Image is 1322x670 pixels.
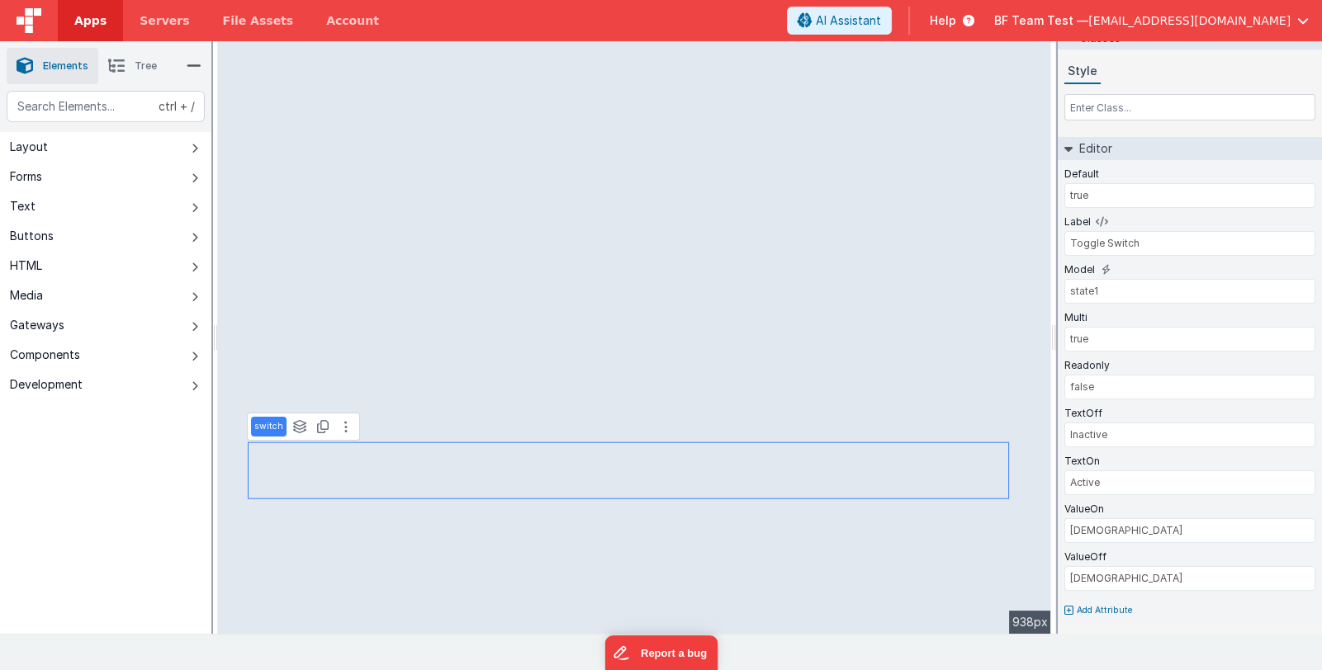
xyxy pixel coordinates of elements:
[994,12,1309,29] button: BF Team Test — [EMAIL_ADDRESS][DOMAIN_NAME]
[10,139,48,155] div: Layout
[787,7,892,35] button: AI Assistant
[1064,503,1104,516] label: ValueOn
[10,376,83,393] div: Development
[10,317,64,333] div: Gateways
[1009,611,1051,634] div: 938px
[1064,94,1315,120] input: Enter Class...
[1064,407,1102,420] label: TextOff
[218,41,1051,634] div: -->
[10,287,43,304] div: Media
[1088,12,1291,29] span: [EMAIL_ADDRESS][DOMAIN_NAME]
[1064,311,1087,324] label: Multi
[135,59,157,73] span: Tree
[74,12,107,29] span: Apps
[1064,59,1101,84] button: Style
[43,59,88,73] span: Elements
[930,12,956,29] span: Help
[1064,550,1106,564] label: ValueOff
[1064,359,1110,372] label: Readonly
[1064,263,1095,276] label: Model
[140,12,189,29] span: Servers
[10,257,42,274] div: HTML
[159,98,177,115] div: ctrl
[254,420,283,433] p: switch
[1077,604,1133,617] p: Add Attribute
[1064,455,1100,468] label: TextOn
[7,91,205,122] input: Search Elements...
[159,91,195,122] span: + /
[10,198,36,215] div: Text
[10,168,42,185] div: Forms
[994,12,1088,29] span: BF Team Test —
[816,12,881,29] span: AI Assistant
[1073,137,1112,160] h2: Editor
[1064,215,1091,229] label: Label
[1064,167,1099,181] label: Default
[223,12,294,29] span: File Assets
[1064,604,1315,617] button: Add Attribute
[10,347,80,363] div: Components
[604,635,718,670] iframe: Marker.io feedback button
[10,228,54,244] div: Buttons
